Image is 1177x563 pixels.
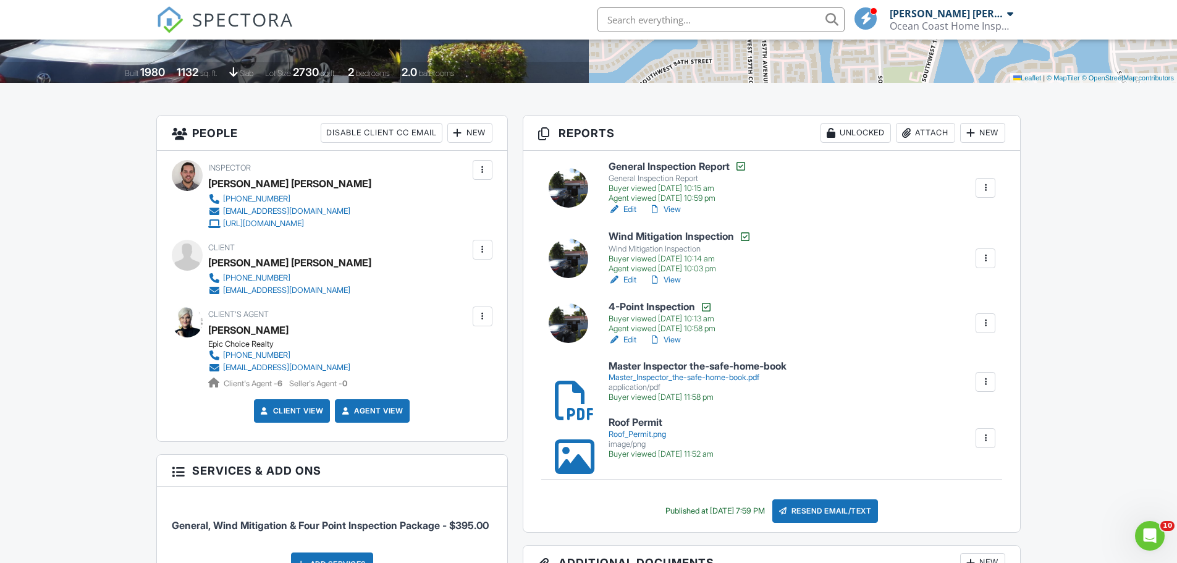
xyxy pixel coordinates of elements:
span: Client's Agent - [224,379,284,388]
a: Edit [609,203,636,216]
a: 4-Point Inspection Buyer viewed [DATE] 10:13 am Agent viewed [DATE] 10:58 pm [609,301,715,334]
h3: Services & Add ons [157,455,507,487]
div: [PERSON_NAME] [PERSON_NAME] [208,253,371,272]
h6: General Inspection Report [609,160,747,172]
div: 2 [348,66,354,78]
a: SPECTORA [156,17,293,43]
a: [EMAIL_ADDRESS][DOMAIN_NAME] [208,284,361,297]
a: [URL][DOMAIN_NAME] [208,218,361,230]
span: bathrooms [419,69,454,78]
strong: 6 [277,379,282,388]
div: Attach [896,123,955,143]
div: Published at [DATE] 7:59 PM [665,506,765,516]
span: Seller's Agent - [289,379,347,388]
div: [PHONE_NUMBER] [223,350,290,360]
span: Lot Size [265,69,291,78]
a: Agent View [339,405,403,417]
a: © MapTiler [1047,74,1080,82]
strong: 0 [342,379,347,388]
div: Master_Inspector_the-safe-home-book.pdf [609,373,787,383]
span: slab [240,69,253,78]
div: New [447,123,492,143]
a: Client View [258,405,324,417]
div: image/png [609,439,714,449]
span: General, Wind Mitigation & Four Point Inspection Package - $395.00 [172,519,489,531]
a: Edit [609,274,636,286]
span: Built [125,69,138,78]
h3: People [157,116,507,151]
span: Client's Agent [208,310,269,319]
span: 10 [1160,521,1175,531]
h6: Wind Mitigation Inspection [609,231,751,243]
div: Buyer viewed [DATE] 11:58 pm [609,392,787,402]
span: sq. ft. [200,69,217,78]
a: [EMAIL_ADDRESS][DOMAIN_NAME] [208,205,361,218]
a: View [649,203,681,216]
div: Wind Mitigation Inspection [609,244,751,254]
div: [PERSON_NAME] [PERSON_NAME] [890,7,1004,20]
div: 2730 [293,66,319,78]
h6: 4-Point Inspection [609,301,715,313]
div: [EMAIL_ADDRESS][DOMAIN_NAME] [223,206,350,216]
a: View [649,334,681,346]
span: Inspector [208,163,251,172]
a: Leaflet [1013,74,1041,82]
div: [EMAIL_ADDRESS][DOMAIN_NAME] [223,363,350,373]
a: [EMAIL_ADDRESS][DOMAIN_NAME] [208,362,350,374]
div: New [960,123,1005,143]
div: General Inspection Report [609,174,747,184]
div: Agent viewed [DATE] 10:59 pm [609,193,747,203]
div: 1132 [177,66,198,78]
h6: Master Inspector the-safe-home-book [609,361,787,372]
div: 2.0 [402,66,417,78]
a: Roof Permit Roof_Permit.png image/png Buyer viewed [DATE] 11:52 am [609,417,714,459]
div: Agent viewed [DATE] 10:03 pm [609,264,751,274]
h6: Roof Permit [609,417,714,428]
div: Epic Choice Realty [208,339,360,349]
span: | [1043,74,1045,82]
a: © OpenStreetMap contributors [1082,74,1174,82]
div: [EMAIL_ADDRESS][DOMAIN_NAME] [223,286,350,295]
div: Unlocked [821,123,891,143]
span: sq.ft. [321,69,336,78]
iframe: Intercom live chat [1135,521,1165,551]
span: SPECTORA [192,6,293,32]
div: Buyer viewed [DATE] 10:15 am [609,184,747,193]
div: [PHONE_NUMBER] [223,194,290,204]
a: General Inspection Report General Inspection Report Buyer viewed [DATE] 10:15 am Agent viewed [DA... [609,160,747,203]
h3: Reports [523,116,1021,151]
img: The Best Home Inspection Software - Spectora [156,6,184,33]
div: Buyer viewed [DATE] 11:52 am [609,449,714,459]
span: bedrooms [356,69,390,78]
a: Master Inspector the-safe-home-book Master_Inspector_the-safe-home-book.pdf application/pdf Buyer... [609,361,787,402]
span: Client [208,243,235,252]
div: [PHONE_NUMBER] [223,273,290,283]
a: View [649,274,681,286]
div: Roof_Permit.png [609,430,714,439]
input: Search everything... [597,7,845,32]
a: Wind Mitigation Inspection Wind Mitigation Inspection Buyer viewed [DATE] 10:14 am Agent viewed [... [609,231,751,274]
div: Disable Client CC Email [321,123,442,143]
a: [PHONE_NUMBER] [208,193,361,205]
div: Resend Email/Text [772,499,879,523]
div: Agent viewed [DATE] 10:58 pm [609,324,715,334]
div: Buyer viewed [DATE] 10:14 am [609,254,751,264]
a: [PERSON_NAME] [208,321,289,339]
li: Service: General, Wind Mitigation & Four Point Inspection Package [172,496,492,542]
a: [PHONE_NUMBER] [208,349,350,362]
div: 1980 [140,66,165,78]
div: Ocean Coast Home Inspections [890,20,1013,32]
div: [URL][DOMAIN_NAME] [223,219,304,229]
div: Buyer viewed [DATE] 10:13 am [609,314,715,324]
a: [PHONE_NUMBER] [208,272,361,284]
div: application/pdf [609,383,787,392]
a: Edit [609,334,636,346]
div: [PERSON_NAME] [PERSON_NAME] [208,174,371,193]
